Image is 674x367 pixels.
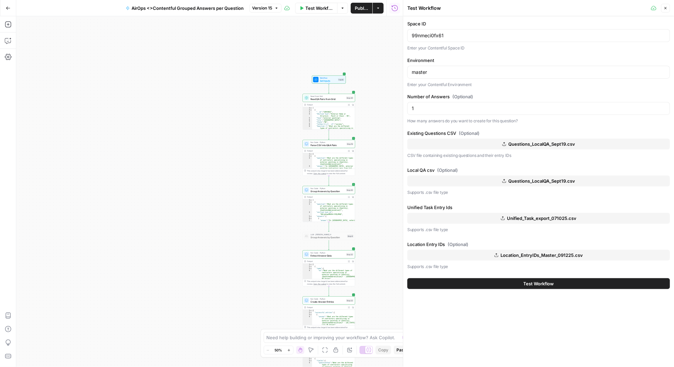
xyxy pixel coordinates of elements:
[310,201,312,203] span: Toggle code folding, rows 2 through 44
[303,201,312,203] div: 2
[320,77,337,79] span: Workflow
[310,358,312,360] span: Toggle code folding, rows 2 through 80
[303,155,312,157] div: 2
[307,326,354,331] div: This output is too large & has been abbreviated for review. to view the full content.
[122,3,248,14] button: AirOps <>Contentful Grouped Answers per Question
[303,314,312,316] div: 3
[396,347,408,353] span: Paste
[412,32,666,39] input: e.g., 99nmeci0fx61
[303,109,312,111] div: 2
[303,316,312,326] div: 4
[310,216,312,218] span: Toggle code folding, rows 5 through 42
[407,167,670,174] label: Local QA csv
[311,143,345,147] span: Parse CSV into Q&A Pairs
[311,300,345,303] span: Create Answer Entries
[346,299,354,302] div: Step 23
[310,266,312,268] span: Toggle code folding, rows 2 through 41
[307,169,354,175] div: This output is too large & has been abbreviated for review. to view the full content.
[252,5,272,11] span: Version 15
[351,3,372,14] button: Publish
[307,196,346,198] div: Output
[311,95,345,98] span: Read from Grid
[311,254,345,257] span: Extract Answer Data
[310,360,312,362] span: Toggle code folding, rows 3 through 79
[303,113,312,117] div: 4
[346,96,354,99] div: Step 30
[303,268,312,270] div: 3
[311,97,345,101] span: Read QA Pairs from Grid
[303,117,312,119] div: 5
[303,140,355,176] div: Run Code · PythonParse CSV into Q&A PairsStep 18Output[ { "question":"What are the different type...
[303,312,312,314] div: 2
[303,94,355,130] div: Read from GridRead QA Pairs from GridStep 30Output[ { "__id":"10043821", "Unified Task":"Exterior...
[407,250,670,261] button: Location_EntryIDs_Master_091225.csv
[338,78,345,81] div: Inputs
[407,20,670,27] label: Space ID
[249,4,282,13] button: Version 15
[501,252,583,259] span: Location_EntryIDs_Master_091225.csv
[313,172,326,175] span: Copy the output
[407,213,670,224] button: Unified_Task_export_071025.csv
[310,199,312,201] span: Toggle code folding, rows 1 through 1212
[311,236,346,239] span: Group Answers by Question
[328,240,329,250] g: Edge from step_9 to step_22
[303,76,355,84] div: WorkflowSet InputsInputs
[306,5,333,12] span: Test Workflow
[310,264,312,266] span: Toggle code folding, rows 1 through 9962
[303,220,312,252] div: 7
[303,107,312,109] div: 1
[448,241,468,248] span: (Optional)
[508,141,575,147] span: Questions_LocalQA_Sept19.csv
[328,83,329,93] g: Edge from start to step_30
[311,233,346,236] span: LLM · [PERSON_NAME] 4
[437,167,458,174] span: (Optional)
[313,283,326,285] span: Copy the output
[303,186,355,222] div: Run Code · PythonGroup Answers by QuestionStep 25Output[ { "question":"What are the different typ...
[311,189,345,193] span: Group Answers by Question
[507,215,576,222] span: Unified_Task_export_071025.csv
[303,203,312,211] div: 3
[311,298,345,300] span: Run Code · Python
[303,358,312,360] div: 2
[307,103,346,106] div: Output
[407,241,670,248] label: Location Entry IDs
[303,250,355,286] div: Run Code · PythonExtract Answer DataStep 22Output[ { "name":{ "en":"What are the different types ...
[307,280,354,285] div: This output is too large & has been abbreviated for review. to view the full content.
[346,188,354,191] div: Step 25
[407,226,670,233] p: Supports .csv file type
[452,93,473,100] span: (Optional)
[346,253,354,256] div: Step 22
[320,79,337,82] span: Set Inputs
[407,118,670,124] p: How many answers do you want to create for this question?
[303,119,312,121] div: 6
[407,152,670,159] p: CSV file containing existing questions and their entry IDs
[407,130,670,137] label: Existing Questions CSV
[303,264,312,266] div: 1
[407,93,670,100] label: Number of Answers
[303,153,312,155] div: 1
[303,125,312,134] div: 9
[328,222,329,231] g: Edge from step_25 to step_9
[310,218,312,220] span: Toggle code folding, rows 6 through 9
[310,314,312,316] span: Toggle code folding, rows 3 through 10
[303,111,312,113] div: 3
[407,204,670,211] label: Unified Task Entry Ids
[303,165,312,196] div: 4
[524,280,554,287] span: Test Workflow
[303,232,355,240] div: LLM · [PERSON_NAME] 4Group Answers by QuestionStep 9
[310,109,312,111] span: Toggle code folding, rows 2 through 22
[407,263,670,270] p: Supports .csv file type
[310,310,312,312] span: Toggle code folding, rows 1 through 1324
[303,266,312,268] div: 2
[328,129,329,139] g: Edge from step_30 to step_18
[407,189,670,196] p: Supports .csv file type
[310,312,312,314] span: Toggle code folding, rows 2 through 1323
[328,286,329,296] g: Edge from step_22 to step_23
[347,235,354,238] div: Step 9
[311,251,345,254] span: Run Code · Python
[310,107,312,109] span: Toggle code folding, rows 1 through 1052
[310,268,312,270] span: Toggle code folding, rows 3 through 5
[407,81,670,88] p: Enter your Contentful Environment
[295,3,338,14] button: Test Workflow
[303,310,312,312] div: 1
